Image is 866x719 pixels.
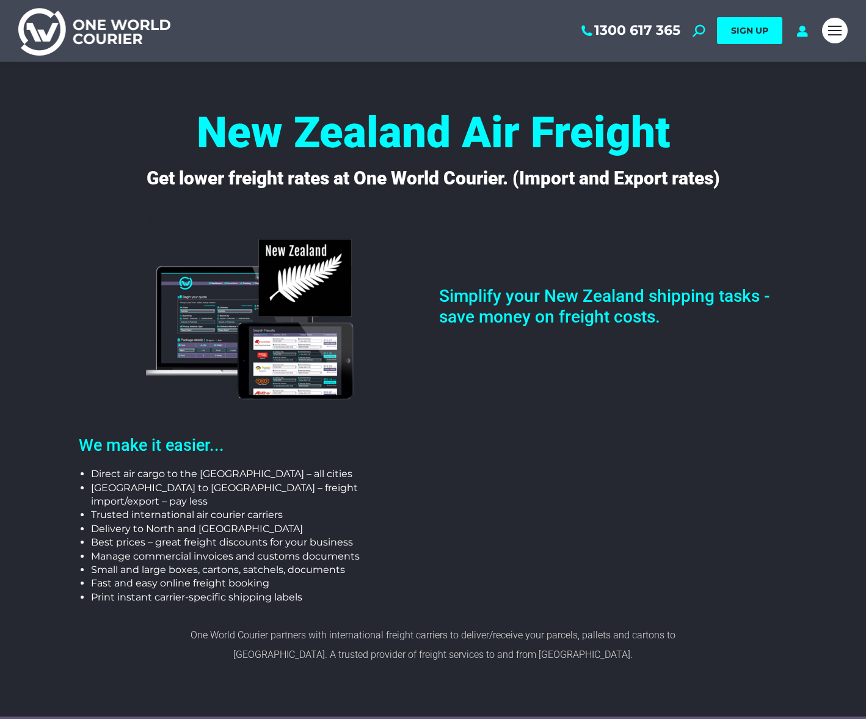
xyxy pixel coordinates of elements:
h4: Get lower freight rates at One World Courier. (Import and Export rates) [73,167,793,189]
li: Delivery to North and [GEOGRAPHIC_DATA] [91,522,427,536]
a: Mobile menu icon [822,18,848,43]
span: SIGN UP [731,25,768,36]
li: Best prices – great freight discounts for your business [91,536,427,549]
li: Direct air cargo to the [GEOGRAPHIC_DATA] – all cities [91,467,427,481]
li: Manage commercial invoices and customs documents [91,550,427,563]
li: Trusted international air courier carriers [91,508,427,522]
p: One World Courier partners with international freight carriers to deliver/receive your parcels, p... [176,626,690,665]
a: SIGN UP [717,17,782,44]
li: Print instant carrier-specific shipping labels [91,591,427,604]
li: Small and large boxes, cartons, satchels, documents [91,563,427,577]
h2: Simplify your New Zealand shipping tasks - save money on freight costs. [439,286,787,327]
h2: We make it easier... [79,436,427,455]
h4: New Zealand Air Freight [67,111,799,154]
img: One World Courier [18,6,170,56]
img: nz-flag-owc-back-end-computer [146,209,360,423]
a: 1300 617 365 [579,23,680,38]
li: [GEOGRAPHIC_DATA] to [GEOGRAPHIC_DATA] – freight import/export – pay less [91,481,427,509]
li: Fast and easy online freight booking [91,577,427,590]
